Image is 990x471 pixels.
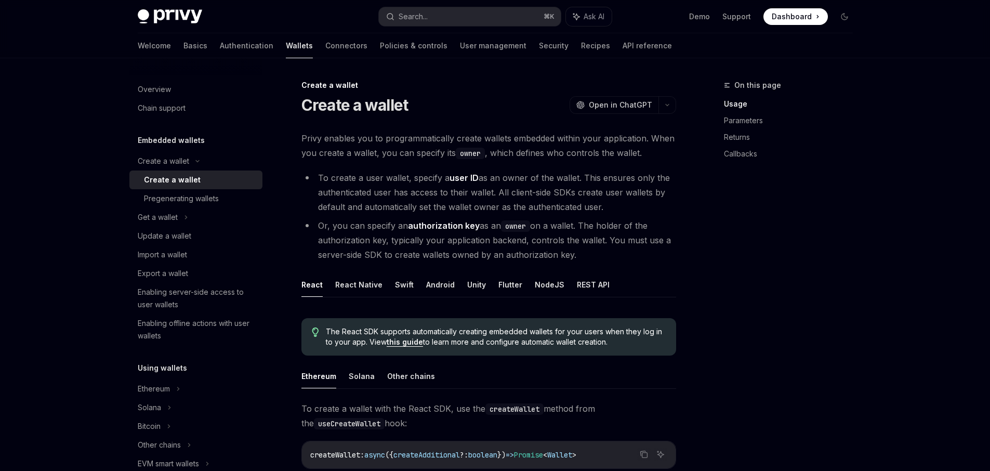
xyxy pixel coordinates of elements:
a: Recipes [581,33,610,58]
div: Enabling offline actions with user wallets [138,317,256,342]
a: Callbacks [724,146,861,162]
span: createAdditional [393,450,460,460]
code: owner [456,148,485,159]
span: : [360,450,364,460]
span: Wallet [547,450,572,460]
span: => [506,450,514,460]
span: Dashboard [772,11,812,22]
a: Export a wallet [129,264,262,283]
button: React Native [335,272,382,297]
a: Parameters [724,112,861,129]
button: Solana [349,364,375,388]
a: Basics [183,33,207,58]
button: Unity [467,272,486,297]
div: Overview [138,83,171,96]
button: REST API [577,272,610,297]
a: Wallets [286,33,313,58]
div: Ethereum [138,383,170,395]
button: Flutter [498,272,522,297]
a: Support [722,11,751,22]
div: Search... [399,10,428,23]
img: dark logo [138,9,202,24]
a: Pregenerating wallets [129,189,262,208]
div: Update a wallet [138,230,191,242]
strong: user ID [450,173,479,183]
a: this guide [387,337,423,347]
div: Pregenerating wallets [144,192,219,205]
a: Chain support [129,99,262,117]
a: API reference [623,33,672,58]
button: Ask AI [654,448,667,461]
li: To create a user wallet, specify a as an owner of the wallet. This ensures only the authenticated... [301,171,676,214]
span: < [543,450,547,460]
a: Connectors [325,33,367,58]
span: Open in ChatGPT [589,100,652,110]
span: > [572,450,576,460]
div: Other chains [138,439,181,451]
span: boolean [468,450,497,460]
span: async [364,450,385,460]
a: Security [539,33,569,58]
div: Create a wallet [301,80,676,90]
button: Android [426,272,455,297]
div: Enabling server-side access to user wallets [138,286,256,311]
code: useCreateWallet [314,418,385,429]
button: Toggle dark mode [836,8,853,25]
a: Dashboard [763,8,828,25]
span: ?: [460,450,468,460]
h1: Create a wallet [301,96,408,114]
a: Enabling server-side access to user wallets [129,283,262,314]
div: Create a wallet [144,174,201,186]
a: Policies & controls [380,33,447,58]
a: Import a wallet [129,245,262,264]
span: Privy enables you to programmatically create wallets embedded within your application. When you c... [301,131,676,160]
div: Create a wallet [138,155,189,167]
span: createWallet [310,450,360,460]
span: ({ [385,450,393,460]
span: }) [497,450,506,460]
button: Other chains [387,364,435,388]
span: To create a wallet with the React SDK, use the method from the hook: [301,401,676,430]
button: Search...⌘K [379,7,561,26]
div: Solana [138,401,161,414]
span: The React SDK supports automatically creating embedded wallets for your users when they log in to... [326,326,665,347]
a: Usage [724,96,861,112]
code: createWallet [485,403,544,415]
div: Chain support [138,102,186,114]
div: Import a wallet [138,248,187,261]
button: React [301,272,323,297]
a: Update a wallet [129,227,262,245]
a: Returns [724,129,861,146]
button: Ethereum [301,364,336,388]
a: Create a wallet [129,171,262,189]
li: Or, you can specify an as an on a wallet. The holder of the authorization key, typically your app... [301,218,676,262]
button: Open in ChatGPT [570,96,658,114]
span: ⌘ K [544,12,555,21]
button: Copy the contents from the code block [637,448,651,461]
span: On this page [734,79,781,91]
a: Demo [689,11,710,22]
button: Ask AI [566,7,612,26]
div: Bitcoin [138,420,161,433]
span: Promise [514,450,543,460]
a: Welcome [138,33,171,58]
button: NodeJS [535,272,564,297]
a: Overview [129,80,262,99]
strong: authorization key [408,220,480,231]
button: Swift [395,272,414,297]
a: User management [460,33,526,58]
div: EVM smart wallets [138,457,199,470]
span: Ask AI [584,11,604,22]
code: owner [501,220,530,232]
h5: Embedded wallets [138,134,205,147]
div: Export a wallet [138,267,188,280]
a: Authentication [220,33,273,58]
svg: Tip [312,328,319,337]
h5: Using wallets [138,362,187,374]
div: Get a wallet [138,211,178,224]
a: Enabling offline actions with user wallets [129,314,262,345]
